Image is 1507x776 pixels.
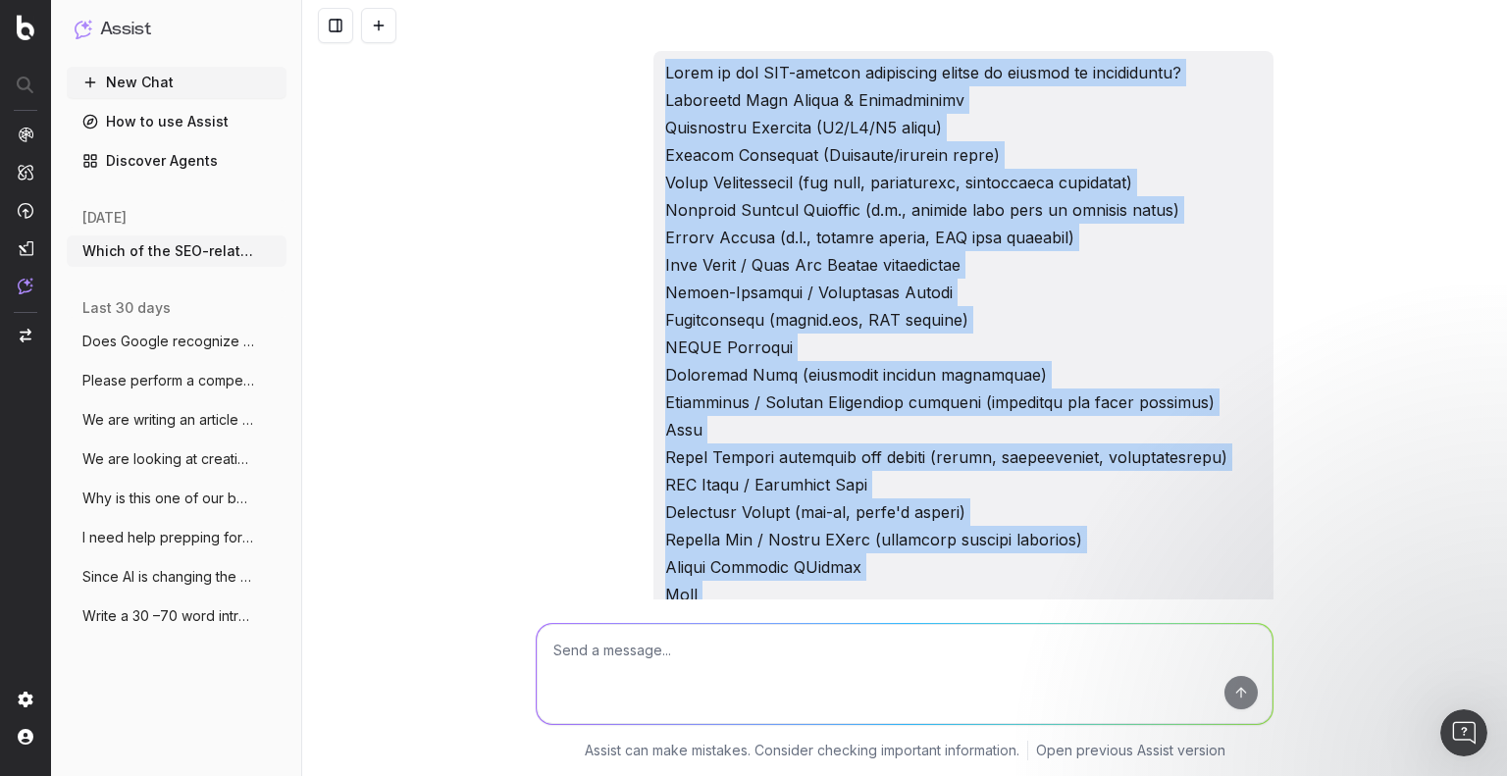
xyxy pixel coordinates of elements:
img: Botify logo [17,15,34,40]
button: Does Google recognize "Leatherman Knives [67,326,286,357]
span: Why is this one of our best performing a [82,489,255,508]
img: Analytics [18,127,33,142]
h1: Assist [100,16,151,43]
img: Switch project [20,329,31,342]
span: [DATE] [82,208,127,228]
button: We are looking at creating a competitor [67,443,286,475]
img: Setting [18,692,33,707]
button: Which of the SEO-related activities shou [67,235,286,267]
span: We are looking at creating a competitor [82,449,255,469]
button: Please perform a competitor analysis acr [67,365,286,396]
span: Please perform a competitor analysis acr [82,371,255,390]
img: Activation [18,202,33,219]
img: My account [18,729,33,745]
p: Assist can make mistakes. Consider checking important information. [585,741,1019,760]
span: Write a 30 –70 word introduction for the [82,606,255,626]
img: Assist [18,278,33,294]
span: We are writing an article about the Hist [82,410,255,430]
button: Since AI is changing the SEO world and A [67,561,286,593]
span: last 30 days [82,298,171,318]
a: Open previous Assist version [1036,741,1225,760]
img: Assist [75,20,92,38]
span: Since AI is changing the SEO world and A [82,567,255,587]
span: I need help prepping for a meeting, what [82,528,255,547]
button: Why is this one of our best performing a [67,483,286,514]
a: How to use Assist [67,106,286,137]
span: Which of the SEO-related activities shou [82,241,255,261]
iframe: Intercom live chat [1440,709,1487,756]
button: I need help prepping for a meeting, what [67,522,286,553]
img: Studio [18,240,33,256]
a: Discover Agents [67,145,286,177]
button: We are writing an article about the Hist [67,404,286,436]
button: Assist [75,16,279,43]
img: Intelligence [18,164,33,181]
button: Write a 30 –70 word introduction for the [67,600,286,632]
button: New Chat [67,67,286,98]
span: Does Google recognize "Leatherman Knives [82,332,255,351]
